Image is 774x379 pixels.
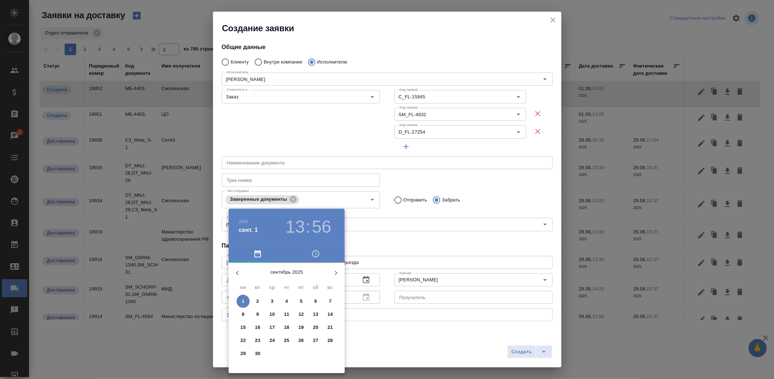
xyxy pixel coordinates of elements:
[266,321,279,334] button: 17
[299,337,304,344] p: 26
[299,311,304,318] p: 12
[255,350,261,357] p: 30
[280,284,293,291] span: чт
[309,334,322,347] button: 27
[241,337,246,344] p: 22
[324,295,337,308] button: 7
[255,337,261,344] p: 23
[295,295,308,308] button: 5
[251,334,264,347] button: 23
[270,337,275,344] p: 24
[241,324,246,331] p: 15
[324,334,337,347] button: 28
[295,321,308,334] button: 19
[242,311,244,318] p: 8
[299,324,304,331] p: 19
[280,321,293,334] button: 18
[295,334,308,347] button: 26
[284,337,290,344] p: 25
[328,311,333,318] p: 14
[284,311,290,318] p: 11
[295,308,308,321] button: 12
[251,308,264,321] button: 9
[280,308,293,321] button: 11
[280,334,293,347] button: 25
[256,298,259,305] p: 2
[246,269,327,276] p: сентябрь 2025
[237,347,250,360] button: 29
[237,284,250,291] span: пн
[266,284,279,291] span: ср
[284,324,290,331] p: 18
[239,219,248,224] button: 2025
[328,324,333,331] p: 21
[242,298,244,305] p: 1
[309,308,322,321] button: 13
[239,226,258,235] button: сент. 1
[312,217,331,237] button: 56
[266,308,279,321] button: 10
[255,324,261,331] p: 16
[251,295,264,308] button: 2
[328,337,333,344] p: 28
[280,295,293,308] button: 4
[286,217,305,237] button: 13
[309,284,322,291] span: сб
[237,308,250,321] button: 8
[324,308,337,321] button: 14
[237,295,250,308] button: 1
[270,311,275,318] p: 10
[306,217,310,237] h3: :
[237,321,250,334] button: 15
[314,298,317,305] p: 6
[271,298,273,305] p: 3
[313,337,319,344] p: 27
[295,284,308,291] span: пт
[324,321,337,334] button: 21
[251,321,264,334] button: 16
[309,295,322,308] button: 6
[266,295,279,308] button: 3
[324,284,337,291] span: вс
[285,298,288,305] p: 4
[313,324,319,331] p: 20
[309,321,322,334] button: 20
[256,311,259,318] p: 9
[241,350,246,357] p: 29
[251,284,264,291] span: вт
[237,334,250,347] button: 22
[266,334,279,347] button: 24
[329,298,331,305] p: 7
[270,324,275,331] p: 17
[313,311,319,318] p: 13
[251,347,264,360] button: 30
[300,298,302,305] p: 5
